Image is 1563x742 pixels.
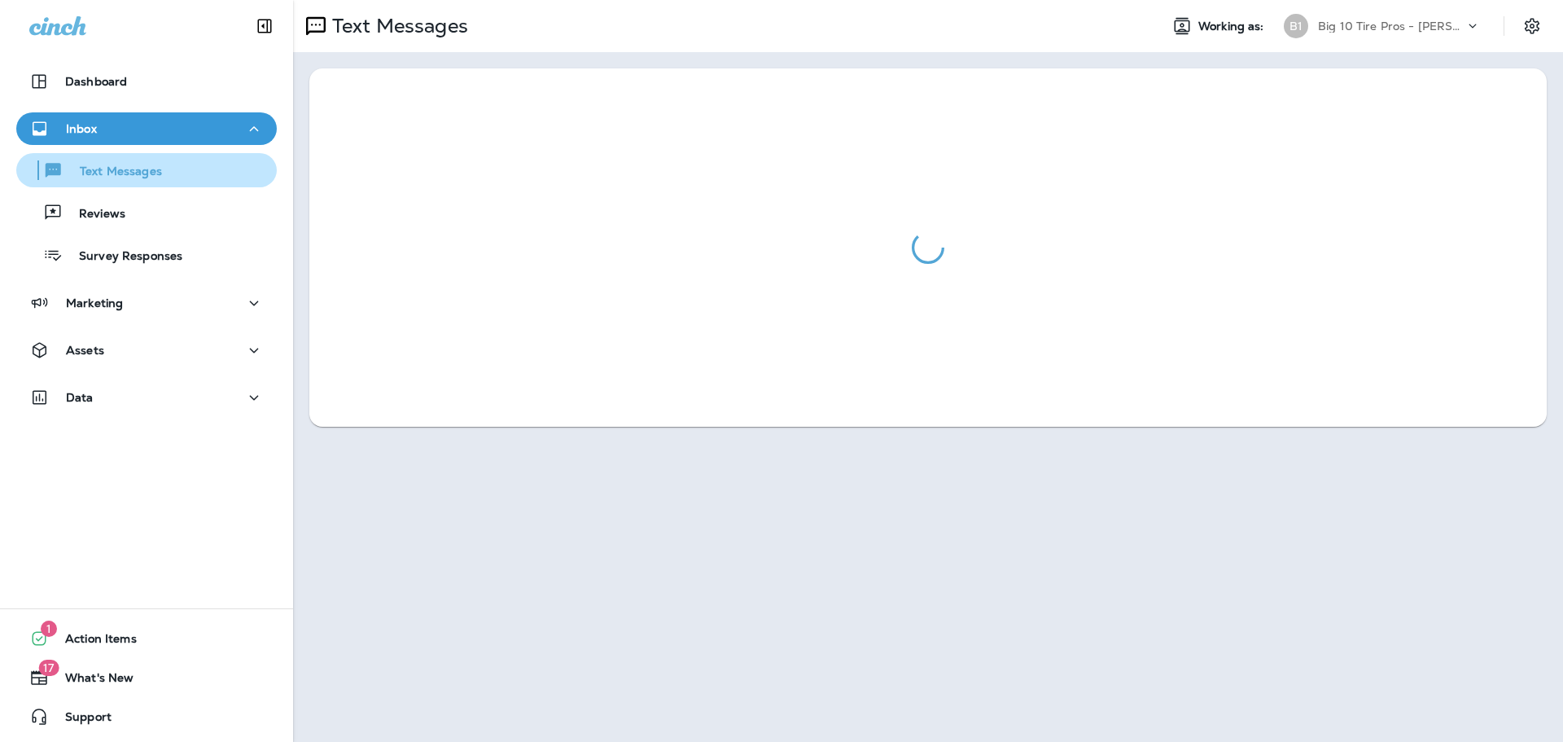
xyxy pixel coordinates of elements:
div: B1 [1284,14,1308,38]
button: Assets [16,334,277,367]
p: Survey Responses [63,249,182,265]
span: Action Items [49,632,137,652]
button: Dashboard [16,65,277,98]
button: 17What's New [16,661,277,694]
button: 1Action Items [16,622,277,655]
span: Support [49,710,112,730]
span: What's New [49,671,134,691]
span: 1 [41,621,57,637]
p: Text Messages [63,165,162,180]
button: Marketing [16,287,277,319]
button: Support [16,700,277,733]
p: Data [66,391,94,404]
button: Settings [1517,11,1547,41]
button: Text Messages [16,153,277,187]
span: 17 [38,660,59,676]
button: Inbox [16,112,277,145]
p: Inbox [66,122,97,135]
p: Marketing [66,296,123,310]
button: Data [16,381,277,414]
p: Reviews [63,207,125,222]
p: Text Messages [326,14,468,38]
p: Big 10 Tire Pros - [PERSON_NAME] [1318,20,1464,33]
p: Assets [66,344,104,357]
button: Collapse Sidebar [242,10,287,42]
p: Dashboard [65,75,127,88]
button: Reviews [16,195,277,230]
span: Working as: [1198,20,1267,33]
button: Survey Responses [16,238,277,272]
